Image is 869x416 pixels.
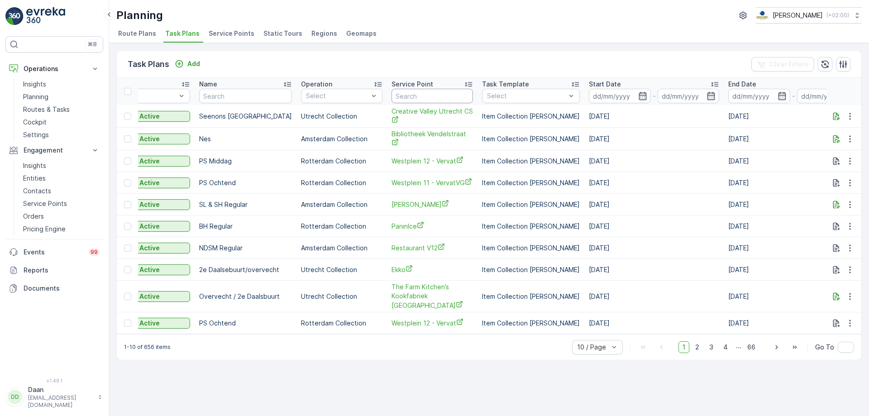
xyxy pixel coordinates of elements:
[306,91,368,100] p: Select
[19,129,103,141] a: Settings
[487,91,566,100] p: Select
[109,291,190,302] button: Active
[24,64,85,73] p: Operations
[5,60,103,78] button: Operations
[109,134,190,144] button: Active
[724,312,863,334] td: [DATE]
[751,57,814,72] button: Clear Filters
[195,237,296,259] td: NDSM Regular
[187,59,200,68] p: Add
[584,128,724,150] td: [DATE]
[724,215,863,237] td: [DATE]
[23,174,46,183] p: Entities
[139,157,160,166] p: Active
[124,320,131,327] div: Toggle Row Selected
[195,150,296,172] td: PS Middag
[165,29,200,38] span: Task Plans
[296,281,387,312] td: Utrecht Collection
[195,281,296,312] td: Overvecht / 2e Daalsbuurt
[195,128,296,150] td: Nes
[724,128,863,150] td: [DATE]
[109,264,190,275] button: Active
[584,215,724,237] td: [DATE]
[756,7,862,24] button: [PERSON_NAME](+02:00)
[477,215,584,237] td: Item Collection [PERSON_NAME]
[195,172,296,194] td: PS Ochtend
[724,150,863,172] td: [DATE]
[584,105,724,128] td: [DATE]
[477,312,584,334] td: Item Collection [PERSON_NAME]
[139,134,160,143] p: Active
[23,92,48,101] p: Planning
[91,249,98,256] p: 99
[346,29,377,38] span: Geomaps
[19,91,103,103] a: Planning
[792,91,795,101] p: -
[5,385,103,409] button: DDDaan[EMAIL_ADDRESS][DOMAIN_NAME]
[392,107,473,125] a: Creative Valley Utrecht CS
[724,105,863,128] td: [DATE]
[23,105,70,114] p: Routes & Tasks
[5,378,103,383] span: v 1.48.1
[392,221,473,231] a: PaninIce
[589,89,651,103] input: dd/mm/yyyy
[392,89,473,103] input: Search
[477,237,584,259] td: Item Collection [PERSON_NAME]
[724,172,863,194] td: [DATE]
[263,29,302,38] span: Static Tours
[209,29,254,38] span: Service Points
[392,265,473,274] a: Ekko
[296,150,387,172] td: Rotterdam Collection
[773,11,823,20] p: [PERSON_NAME]
[705,341,717,353] span: 3
[124,344,171,351] p: 1-10 of 656 items
[139,222,160,231] p: Active
[139,265,160,274] p: Active
[724,237,863,259] td: [DATE]
[23,118,47,127] p: Cockpit
[482,80,529,89] p: Task Template
[28,385,93,394] p: Daan
[19,223,103,235] a: Pricing Engine
[724,259,863,281] td: [DATE]
[124,135,131,143] div: Toggle Row Selected
[195,215,296,237] td: BH Regular
[124,293,131,300] div: Toggle Row Selected
[743,341,759,353] span: 66
[5,7,24,25] img: logo
[719,341,732,353] span: 4
[114,91,176,100] p: Select
[392,200,473,209] span: [PERSON_NAME]
[23,225,66,234] p: Pricing Engine
[392,200,473,209] a: Pendergast
[195,105,296,128] td: Seenons [GEOGRAPHIC_DATA]
[23,212,44,221] p: Orders
[139,319,160,328] p: Active
[109,177,190,188] button: Active
[24,146,85,155] p: Engagement
[24,248,83,257] p: Events
[797,89,859,103] input: dd/mm/yyyy
[728,89,790,103] input: dd/mm/yyyy
[653,91,656,101] p: -
[392,178,473,187] span: Westplein 11 - VervatVG
[109,199,190,210] button: Active
[28,394,93,409] p: [EMAIL_ADDRESS][DOMAIN_NAME]
[26,7,65,25] img: logo_light-DOdMpM7g.png
[296,312,387,334] td: Rotterdam Collection
[678,341,689,353] span: 1
[724,194,863,215] td: [DATE]
[139,112,160,121] p: Active
[392,243,473,253] a: Restaurant V12
[392,80,433,89] p: Service Point
[23,130,49,139] p: Settings
[23,199,67,208] p: Service Points
[296,237,387,259] td: Amsterdam Collection
[124,158,131,165] div: Toggle Row Selected
[24,266,100,275] p: Reports
[19,197,103,210] a: Service Points
[124,201,131,208] div: Toggle Row Selected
